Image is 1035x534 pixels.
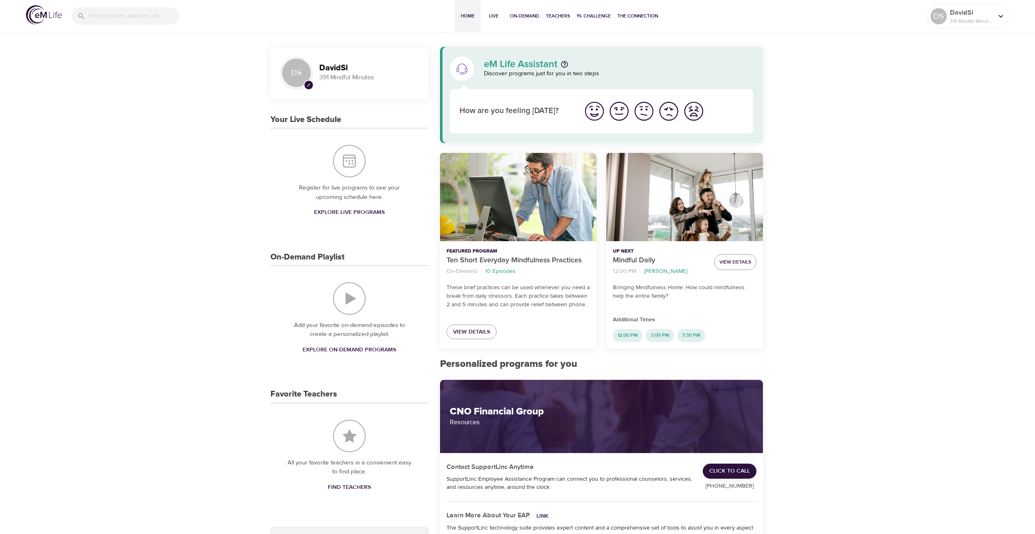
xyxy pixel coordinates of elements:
a: View Details [447,325,497,340]
span: 12:00 PM [613,332,643,339]
span: Find Teachers [328,482,371,493]
div: 12:00 PM [613,329,643,342]
img: logo [26,5,62,24]
li: · [480,266,482,277]
span: Live [484,12,503,20]
p: 12:00 PM [613,267,636,276]
div: DS [930,8,947,24]
h5: Learn More About Your EAP [447,511,530,520]
p: Resources [450,417,754,427]
p: Discover programs just for you in two steps [484,69,754,78]
button: I'm feeling bad [656,99,681,124]
p: DavidSl [950,8,993,17]
div: DS [280,57,313,89]
h3: DavidSl [319,63,419,73]
nav: breadcrumb [447,266,590,277]
button: Mindful Daily [606,153,763,241]
p: Ten Short Everyday Mindfulness Practices [447,255,590,266]
p: 391 Mindful Minutes [319,73,419,82]
img: great [583,100,606,122]
a: Click to Call [703,464,756,479]
span: 3:30 PM [677,332,705,339]
p: All your favorite teachers in a convienient easy to find place. [287,458,412,477]
h5: Contact SupportLinc Anytime [447,463,534,471]
h3: Your Live Schedule [270,115,341,124]
img: bad [658,100,680,122]
button: I'm feeling worst [681,99,706,124]
span: 1% Challenge [577,12,611,20]
span: Home [458,12,477,20]
input: Find programs, teachers, etc... [89,7,179,25]
h2: CNO Financial Group [450,406,754,418]
p: Add your favorite on-demand episodes to create a personalized playlist. [287,321,412,339]
img: good [608,100,630,122]
p: Featured Program [447,248,590,255]
img: Favorite Teachers [333,420,366,452]
p: [PERSON_NAME] [644,267,687,276]
p: eM Life Assistant [484,59,558,69]
p: 10 Episodes [485,267,516,276]
div: 3:00 PM [646,329,674,342]
p: Additional Times [613,316,756,324]
span: Explore On-Demand Programs [303,345,396,355]
div: SupportLinc Employee Assistance Program can connect you to professional counselors, services, and... [447,475,693,491]
img: worst [682,100,705,122]
p: These brief practices can be used whenever you need a break from daily stressors. Each practice t... [447,283,590,309]
p: Bringing Mindfulness Home: How could mindfulness help the entire family? [613,283,756,301]
span: The Connection [617,12,658,20]
span: View Details [453,327,490,337]
button: I'm feeling good [607,99,632,124]
span: Explore Live Programs [314,207,385,218]
span: On-Demand [510,12,539,20]
a: Link [536,512,549,520]
img: ok [633,100,655,122]
p: On-Demand [447,267,477,276]
h3: Favorite Teachers [270,390,337,399]
p: How are you feeling [DATE]? [460,105,572,117]
span: Teachers [546,12,570,20]
p: [PHONE_NUMBER] [703,482,756,490]
button: Ten Short Everyday Mindfulness Practices [440,153,597,241]
a: Explore Live Programs [311,205,388,220]
p: Up Next [613,248,708,255]
h3: On-Demand Playlist [270,253,344,262]
span: View Details [719,258,751,266]
span: Click to Call [709,466,750,476]
button: View Details [714,254,756,270]
p: 391 Mindful Minutes [950,17,993,25]
nav: breadcrumb [613,266,708,277]
img: On-Demand Playlist [333,282,366,315]
li: · [639,266,641,277]
img: eM Life Assistant [455,62,468,75]
div: 3:30 PM [677,329,705,342]
h2: Personalized programs for you [440,358,763,370]
a: Find Teachers [325,480,374,495]
p: Register for live programs to see your upcoming schedule here. [287,183,412,202]
button: I'm feeling ok [632,99,656,124]
p: Mindful Daily [613,255,708,266]
a: Explore On-Demand Programs [299,342,399,357]
span: 3:00 PM [646,332,674,339]
button: I'm feeling great [582,99,607,124]
img: Your Live Schedule [333,145,366,177]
